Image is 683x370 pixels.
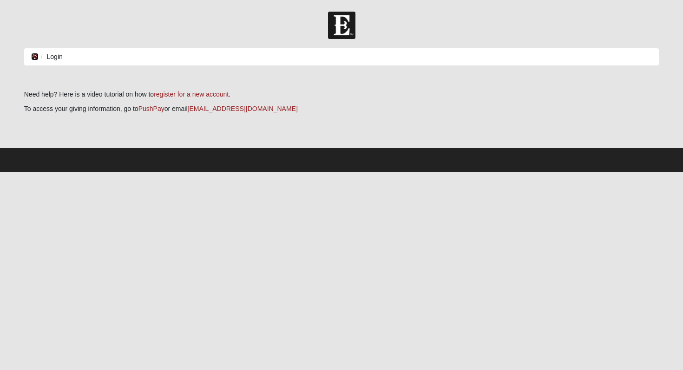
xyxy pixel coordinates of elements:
img: Church of Eleven22 Logo [328,12,355,39]
a: register for a new account [154,91,229,98]
li: Login [39,52,63,62]
a: PushPay [138,105,164,112]
a: [EMAIL_ADDRESS][DOMAIN_NAME] [188,105,298,112]
p: To access your giving information, go to or email [24,104,659,114]
p: Need help? Here is a video tutorial on how to . [24,90,659,99]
